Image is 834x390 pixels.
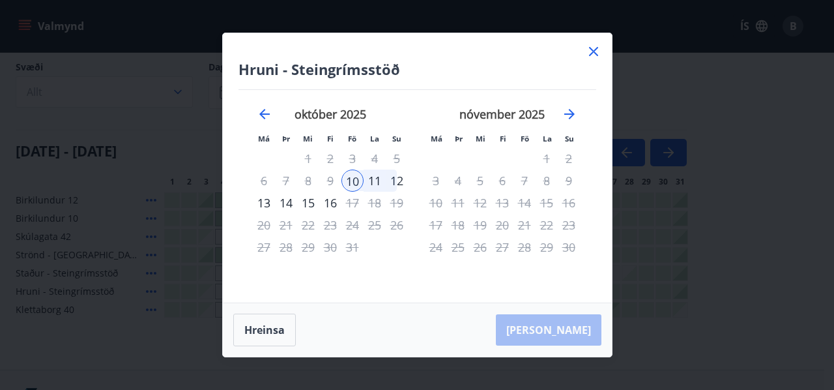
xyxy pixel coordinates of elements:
[536,170,558,192] td: Not available. laugardagur, 8. nóvember 2025
[558,192,580,214] td: Not available. sunnudagur, 16. nóvember 2025
[275,236,297,258] td: Not available. þriðjudagur, 28. október 2025
[253,214,275,236] td: Not available. mánudagur, 20. október 2025
[425,214,447,236] td: Not available. mánudagur, 17. nóvember 2025
[558,214,580,236] td: Not available. sunnudagur, 23. nóvember 2025
[536,236,558,258] td: Not available. laugardagur, 29. nóvember 2025
[558,147,580,170] td: Not available. sunnudagur, 2. nóvember 2025
[386,170,408,192] td: Choose sunnudagur, 12. október 2025 as your check-out date. It’s available.
[425,192,447,214] td: Not available. mánudagur, 10. nóvember 2025
[364,192,386,214] td: Not available. laugardagur, 18. október 2025
[275,192,297,214] td: Choose þriðjudagur, 14. október 2025 as your check-out date. It’s available.
[319,214,341,236] td: Not available. fimmtudagur, 23. október 2025
[447,214,469,236] td: Not available. þriðjudagur, 18. nóvember 2025
[297,147,319,170] td: Not available. miðvikudagur, 1. október 2025
[364,147,386,170] td: Not available. laugardagur, 4. október 2025
[513,170,536,192] div: Aðeins útritun í boði
[258,134,270,143] small: Má
[319,170,341,192] td: Not available. fimmtudagur, 9. október 2025
[341,236,364,258] td: Not available. föstudagur, 31. október 2025
[536,147,558,170] td: Not available. laugardagur, 1. nóvember 2025
[543,134,552,143] small: La
[319,214,341,236] div: Aðeins útritun í boði
[469,236,491,258] td: Not available. miðvikudagur, 26. nóvember 2025
[253,236,275,258] td: Not available. mánudagur, 27. október 2025
[303,134,313,143] small: Mi
[513,214,536,236] td: Not available. föstudagur, 21. nóvember 2025
[319,192,341,214] td: Choose fimmtudagur, 16. október 2025 as your check-out date. It’s available.
[297,192,319,214] div: 15
[565,134,574,143] small: Su
[476,134,485,143] small: Mi
[392,134,401,143] small: Su
[536,214,558,236] td: Not available. laugardagur, 22. nóvember 2025
[370,134,379,143] small: La
[282,134,290,143] small: Þr
[275,214,297,236] td: Not available. þriðjudagur, 21. október 2025
[364,170,386,192] td: Choose laugardagur, 11. október 2025 as your check-out date. It’s available.
[558,170,580,192] td: Not available. sunnudagur, 9. nóvember 2025
[491,170,513,192] td: Not available. fimmtudagur, 6. nóvember 2025
[562,106,577,122] div: Move forward to switch to the next month.
[297,192,319,214] td: Choose miðvikudagur, 15. október 2025 as your check-out date. It’s available.
[297,214,319,236] td: Not available. miðvikudagur, 22. október 2025
[348,134,356,143] small: Fö
[386,147,408,170] td: Not available. sunnudagur, 5. október 2025
[469,214,491,236] td: Not available. miðvikudagur, 19. nóvember 2025
[253,192,275,214] div: 13
[455,134,463,143] small: Þr
[295,106,366,122] strong: október 2025
[319,236,341,258] td: Not available. fimmtudagur, 30. október 2025
[513,236,536,258] td: Not available. föstudagur, 28. nóvember 2025
[459,106,545,122] strong: nóvember 2025
[491,236,513,258] td: Not available. fimmtudagur, 27. nóvember 2025
[425,170,447,192] td: Not available. mánudagur, 3. nóvember 2025
[521,134,529,143] small: Fö
[386,170,408,192] div: 12
[253,192,275,214] td: Choose mánudagur, 13. október 2025 as your check-out date. It’s available.
[469,192,491,214] td: Not available. miðvikudagur, 12. nóvember 2025
[341,170,364,192] td: Selected as start date. föstudagur, 10. október 2025
[319,192,341,214] div: Aðeins útritun í boði
[297,236,319,258] td: Not available. miðvikudagur, 29. október 2025
[536,192,558,214] td: Not available. laugardagur, 15. nóvember 2025
[491,192,513,214] td: Not available. fimmtudagur, 13. nóvember 2025
[327,134,334,143] small: Fi
[341,147,364,170] td: Not available. föstudagur, 3. október 2025
[341,147,364,170] div: Aðeins útritun í boði
[341,214,364,236] td: Not available. föstudagur, 24. október 2025
[558,236,580,258] td: Not available. sunnudagur, 30. nóvember 2025
[257,106,272,122] div: Move backward to switch to the previous month.
[341,192,364,214] td: Not available. föstudagur, 17. október 2025
[233,314,296,346] button: Hreinsa
[341,170,364,192] div: 10
[275,170,297,192] td: Not available. þriðjudagur, 7. október 2025
[386,214,408,236] td: Not available. sunnudagur, 26. október 2025
[319,147,341,170] td: Not available. fimmtudagur, 2. október 2025
[431,134,442,143] small: Má
[513,170,536,192] td: Not available. föstudagur, 7. nóvember 2025
[447,236,469,258] td: Not available. þriðjudagur, 25. nóvember 2025
[447,192,469,214] td: Not available. þriðjudagur, 11. nóvember 2025
[469,170,491,192] td: Not available. miðvikudagur, 5. nóvember 2025
[500,134,506,143] small: Fi
[238,90,596,287] div: Calendar
[364,214,386,236] td: Not available. laugardagur, 25. október 2025
[386,192,408,214] td: Not available. sunnudagur, 19. október 2025
[275,192,297,214] div: 14
[253,170,275,192] td: Not available. mánudagur, 6. október 2025
[238,59,596,79] h4: Hruni - Steingrímsstöð
[364,170,386,192] div: 11
[297,170,319,192] td: Not available. miðvikudagur, 8. október 2025
[513,192,536,214] td: Not available. föstudagur, 14. nóvember 2025
[425,236,447,258] td: Not available. mánudagur, 24. nóvember 2025
[491,214,513,236] td: Not available. fimmtudagur, 20. nóvember 2025
[447,170,469,192] td: Not available. þriðjudagur, 4. nóvember 2025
